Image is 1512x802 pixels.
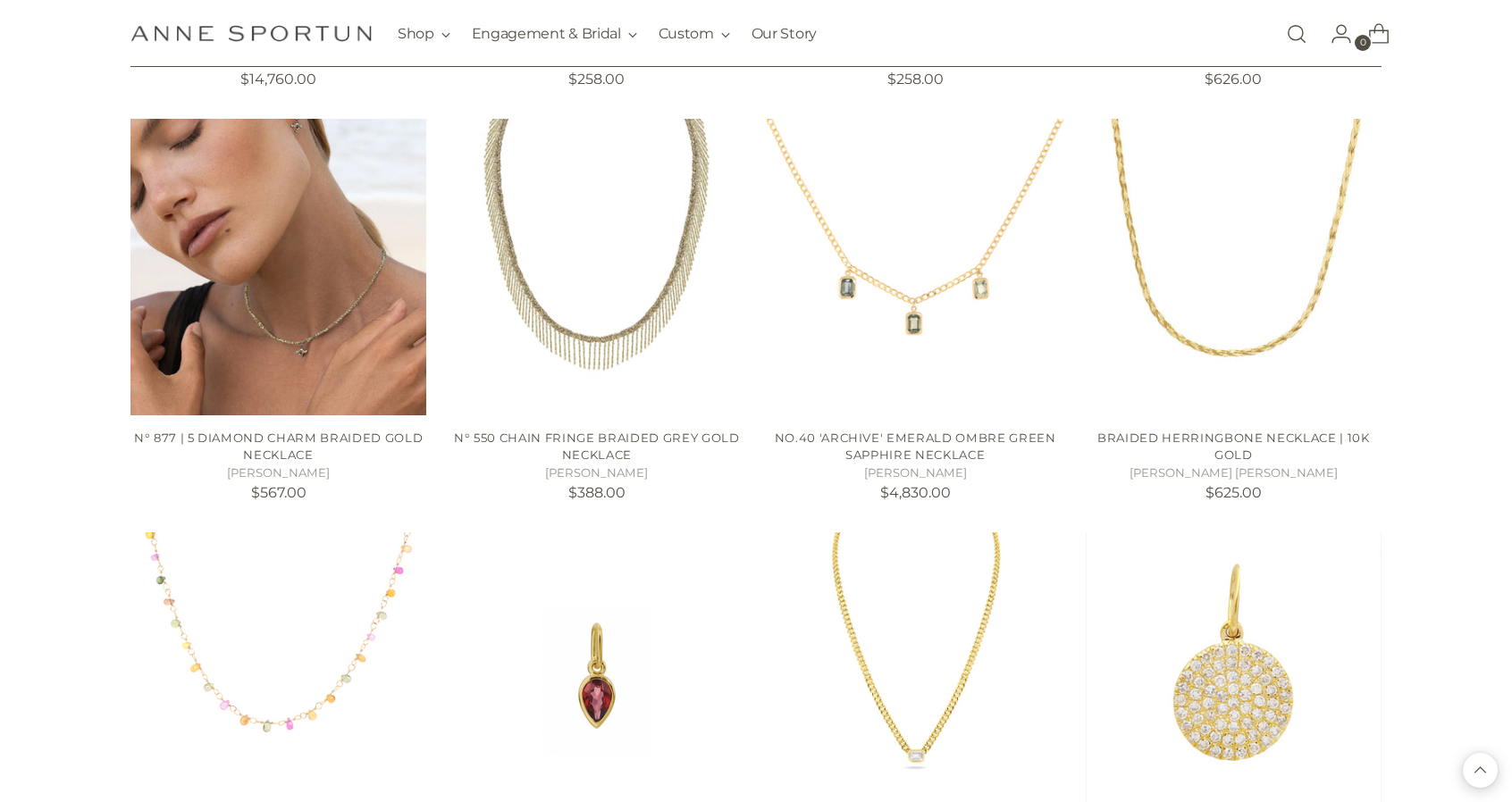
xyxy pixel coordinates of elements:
span: $258.00 [568,71,625,88]
a: BRAIDED HERRINGBONE NECKLACE | 10K GOLD [1097,430,1369,463]
h5: [PERSON_NAME] [767,464,1063,482]
a: Our Story [752,14,817,54]
span: $626.00 [1205,71,1262,88]
a: N° 550 Chain Fringe Braided Grey Gold Necklace [449,119,744,414]
span: $388.00 [568,484,626,501]
h5: [PERSON_NAME] [449,464,744,482]
a: Open cart modal [1354,16,1390,52]
h5: [PERSON_NAME] [PERSON_NAME] [1086,464,1382,482]
button: Shop [398,14,450,54]
span: $14,760.00 [240,71,316,88]
a: BRAIDED HERRINGBONE NECKLACE | 10K GOLD [1086,119,1382,414]
a: Go to the account page [1316,16,1352,52]
button: Engagement & Bridal [472,14,637,54]
span: $4,830.00 [880,484,951,501]
span: 0 [1355,35,1371,51]
h5: [PERSON_NAME] [130,464,426,482]
a: N° 877 | 5 Diamond Charm Braided Gold Necklace [134,430,423,463]
button: Back to top [1463,753,1498,788]
span: $567.00 [251,484,307,501]
a: Anne Sportun Fine Jewellery [130,25,372,42]
a: N° 550 Chain Fringe Braided Grey Gold Necklace [454,430,739,463]
span: $625.00 [1205,484,1262,501]
a: No.40 'Archive' Emerald Ombre Green Sapphire Necklace [775,430,1056,463]
a: Open search modal [1279,16,1315,52]
a: N° 877 | 5 Diamond Charm Braided Gold Necklace [130,119,426,414]
a: No.40 'Archive' Emerald Ombre Green Sapphire Necklace [767,119,1063,414]
button: Custom [659,14,730,54]
span: $258.00 [887,71,944,88]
